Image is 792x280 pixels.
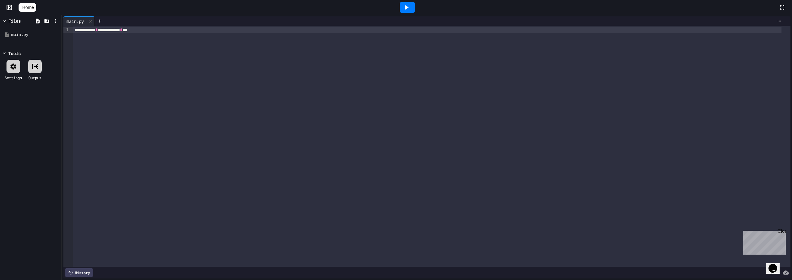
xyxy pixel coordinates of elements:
div: Tools [8,50,21,57]
a: Home [19,3,36,12]
div: main.py [11,32,59,38]
div: Files [8,18,21,24]
div: History [65,268,93,277]
iframe: chat widget [766,255,786,274]
div: Output [28,75,41,80]
div: main.py [63,18,87,24]
span: Home [22,4,34,11]
div: 1 [63,27,70,33]
iframe: chat widget [741,228,786,255]
div: Chat with us now!Close [2,2,43,39]
div: Settings [5,75,22,80]
div: main.py [63,16,95,26]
